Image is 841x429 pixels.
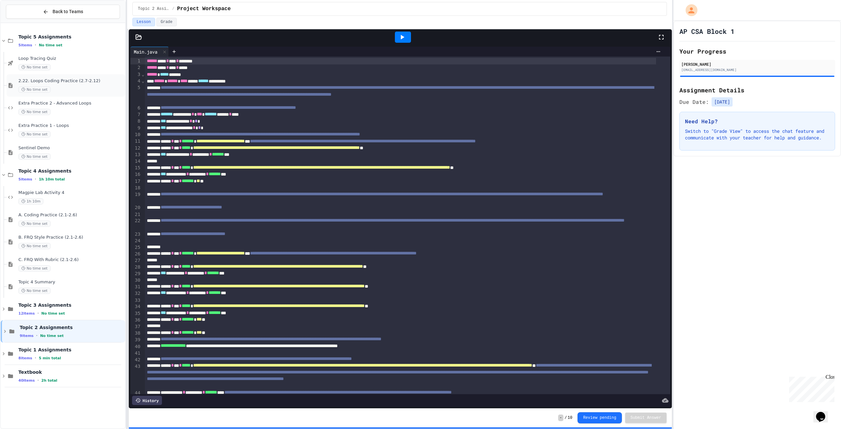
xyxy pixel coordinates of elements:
div: My Account [679,3,699,18]
span: Extra Practice 1 - Loops [18,123,124,129]
div: 28 [130,264,141,271]
div: 18 [130,185,141,191]
span: 1h 10m total [39,177,65,181]
span: No time set [18,109,51,115]
span: Project Workspace [177,5,231,13]
div: 5 [130,84,141,105]
span: 5 items [18,177,32,181]
div: 44 [130,390,141,396]
span: Topic 3 Assignments [18,302,124,308]
iframe: chat widget [786,374,834,402]
span: Loop Tracing Quiz [18,56,124,61]
div: 1 [130,58,141,64]
div: 9 [130,125,141,131]
span: Submit Answer [630,415,661,420]
iframe: chat widget [813,403,834,422]
span: 40 items [18,378,35,383]
span: • [35,355,36,361]
h1: AP CSA Block 1 [679,27,735,36]
span: No time set [18,221,51,227]
div: 2 [130,64,141,71]
div: 33 [130,297,141,304]
h2: Assignment Details [679,85,835,95]
div: 41 [130,350,141,357]
span: 5 items [18,43,32,47]
span: • [37,311,39,316]
div: 3 [130,71,141,78]
span: No time set [40,334,64,338]
div: 30 [130,277,141,284]
span: Topic 5 Assignments [18,34,124,40]
div: 6 [130,105,141,111]
span: 1h 10m [18,198,43,204]
button: Grade [156,18,177,26]
div: Main.java [130,48,161,55]
div: [PERSON_NAME] [681,61,833,67]
span: No time set [39,43,62,47]
div: 19 [130,191,141,205]
div: History [132,396,162,405]
div: 12 [130,145,141,152]
span: Magpie Lab Activity 4 [18,190,124,196]
span: • [36,333,37,338]
span: - [558,415,563,421]
div: 26 [130,251,141,257]
span: • [35,177,36,182]
h2: Your Progress [679,47,835,56]
span: No time set [18,86,51,93]
div: 23 [130,231,141,238]
div: 38 [130,330,141,337]
div: 35 [130,310,141,317]
span: 2h total [41,378,57,383]
div: 21 [130,211,141,218]
span: Topic 2 Assignments [138,6,170,12]
span: 8 items [18,356,32,360]
button: Lesson [132,18,155,26]
div: 22 [130,218,141,231]
div: 14 [130,158,141,165]
span: Back to Teams [53,8,83,15]
div: [EMAIL_ADDRESS][DOMAIN_NAME] [681,67,833,72]
span: 10 [568,415,572,420]
span: No time set [18,154,51,160]
span: No time set [18,131,51,137]
span: A. Coding Practice (2.1-2.6) [18,212,124,218]
div: 20 [130,204,141,211]
div: 29 [130,271,141,277]
span: No time set [18,243,51,249]
span: 5 min total [39,356,61,360]
span: 12 items [18,311,35,316]
div: 24 [130,238,141,244]
div: 34 [130,303,141,310]
span: No time set [18,288,51,294]
span: B. FRQ Style Practice (2.1-2.6) [18,235,124,240]
span: Due Date: [679,98,709,106]
div: 15 [130,165,141,171]
span: 2.22. Loops Coding Practice (2.7-2.12) [18,78,124,84]
span: Fold line [141,78,145,83]
span: C. FRQ With Rubric (2.1-2.6) [18,257,124,263]
div: 17 [130,178,141,185]
span: • [37,378,39,383]
div: Chat with us now!Close [3,3,45,42]
div: 39 [130,337,141,343]
span: [DATE] [712,97,733,107]
span: Topic 4 Assignments [18,168,124,174]
div: 27 [130,257,141,264]
div: 4 [130,78,141,84]
span: Sentinel Demo [18,145,124,151]
div: 37 [130,323,141,330]
div: 36 [130,317,141,323]
span: Topic 4 Summary [18,279,124,285]
div: 7 [130,111,141,118]
span: Fold line [141,72,145,77]
span: No time set [18,265,51,272]
span: No time set [18,64,51,70]
button: Back to Teams [6,5,120,19]
span: • [35,42,36,48]
div: 31 [130,284,141,290]
span: / [565,415,567,420]
button: Submit Answer [625,413,667,423]
span: / [172,6,174,12]
div: 10 [130,131,141,138]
